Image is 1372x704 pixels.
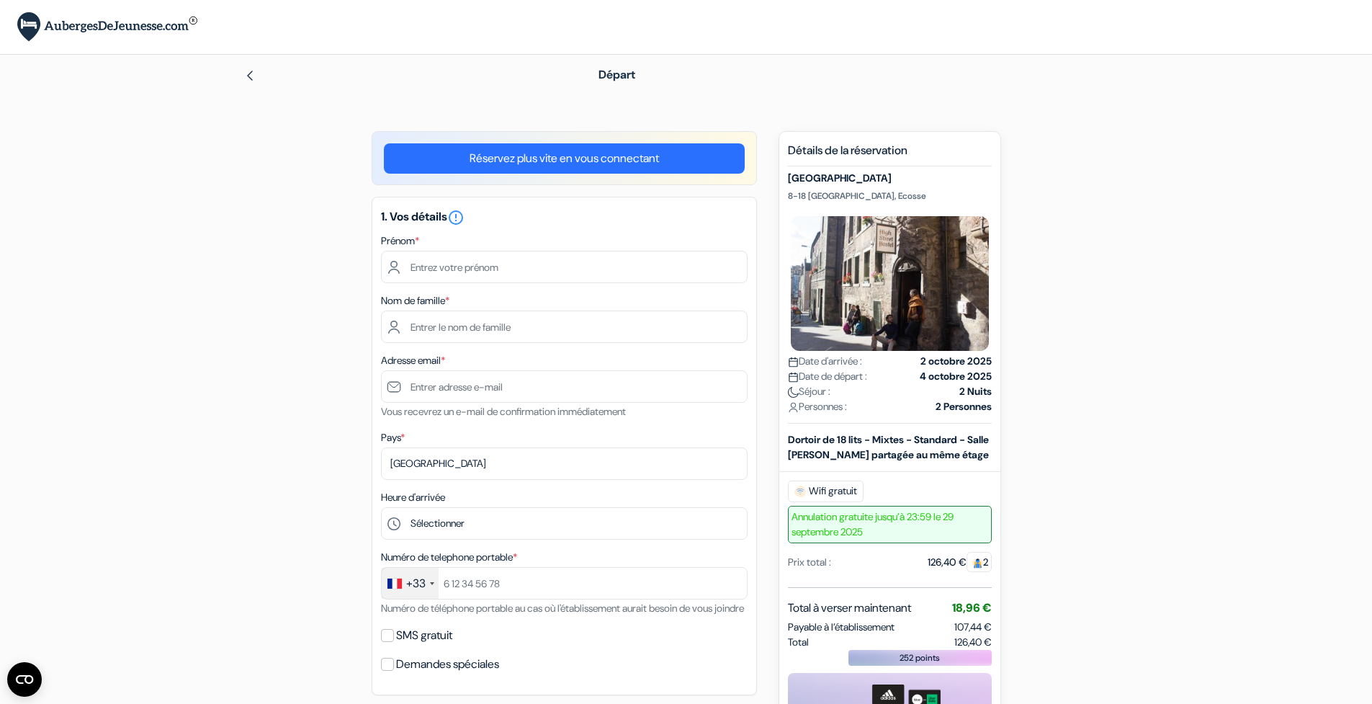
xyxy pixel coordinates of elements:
span: Total [788,635,809,650]
img: free_wifi.svg [794,486,806,497]
input: 6 12 34 56 78 [381,567,748,600]
small: Vous recevrez un e-mail de confirmation immédiatement [381,405,626,418]
button: Ouvrir le widget CMP [7,662,42,697]
span: Départ [598,67,635,82]
img: AubergesDeJeunesse.com [17,12,197,42]
span: Date de départ : [788,369,867,384]
input: Entrer le nom de famille [381,311,748,343]
img: calendar.svg [788,372,799,383]
span: Date d'arrivée : [788,354,862,369]
div: France: +33 [382,568,439,599]
h5: 1. Vos détails [381,209,748,226]
h5: [GEOGRAPHIC_DATA] [788,172,992,184]
span: 18,96 € [952,600,992,615]
a: error_outline [447,209,465,224]
a: Réservez plus vite en vous connectant [384,143,745,174]
input: Entrez votre prénom [381,251,748,283]
h5: Détails de la réservation [788,143,992,166]
small: Numéro de téléphone portable au cas où l'établissement aurait besoin de vous joindre [381,602,744,615]
div: 126,40 € [928,555,992,570]
label: Demandes spéciales [396,654,499,674]
label: Heure d'arrivée [381,490,445,505]
label: Nom de famille [381,293,449,308]
input: Entrer adresse e-mail [381,370,748,403]
strong: 2 Nuits [959,384,992,399]
span: Séjour : [788,384,830,399]
b: Dortoir de 18 lits - Mixtes - Standard - Salle [PERSON_NAME] partagée au même étage [788,433,989,461]
label: Prénom [381,233,419,249]
span: 107,44 € [954,620,992,633]
div: +33 [406,575,426,592]
label: Adresse email [381,353,445,368]
img: calendar.svg [788,357,799,367]
span: Personnes : [788,399,847,414]
p: 8-18 [GEOGRAPHIC_DATA], Ecosse [788,190,992,202]
strong: 4 octobre 2025 [920,369,992,384]
img: left_arrow.svg [244,70,256,81]
span: Total à verser maintenant [788,600,911,617]
label: Pays [381,430,405,445]
label: Numéro de telephone portable [381,550,517,565]
span: 126,40 € [954,635,992,650]
img: user_icon.svg [788,402,799,413]
div: Prix total : [788,555,831,570]
label: SMS gratuit [396,625,452,646]
strong: 2 Personnes [936,399,992,414]
img: guest.svg [972,558,983,569]
span: 2 [967,552,992,572]
span: 252 points [900,651,940,664]
span: Wifi gratuit [788,481,864,502]
i: error_outline [447,209,465,226]
strong: 2 octobre 2025 [920,354,992,369]
span: Payable à l’établissement [788,620,895,635]
img: moon.svg [788,387,799,398]
span: Annulation gratuite jusqu’à 23:59 le 29 septembre 2025 [788,506,992,543]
